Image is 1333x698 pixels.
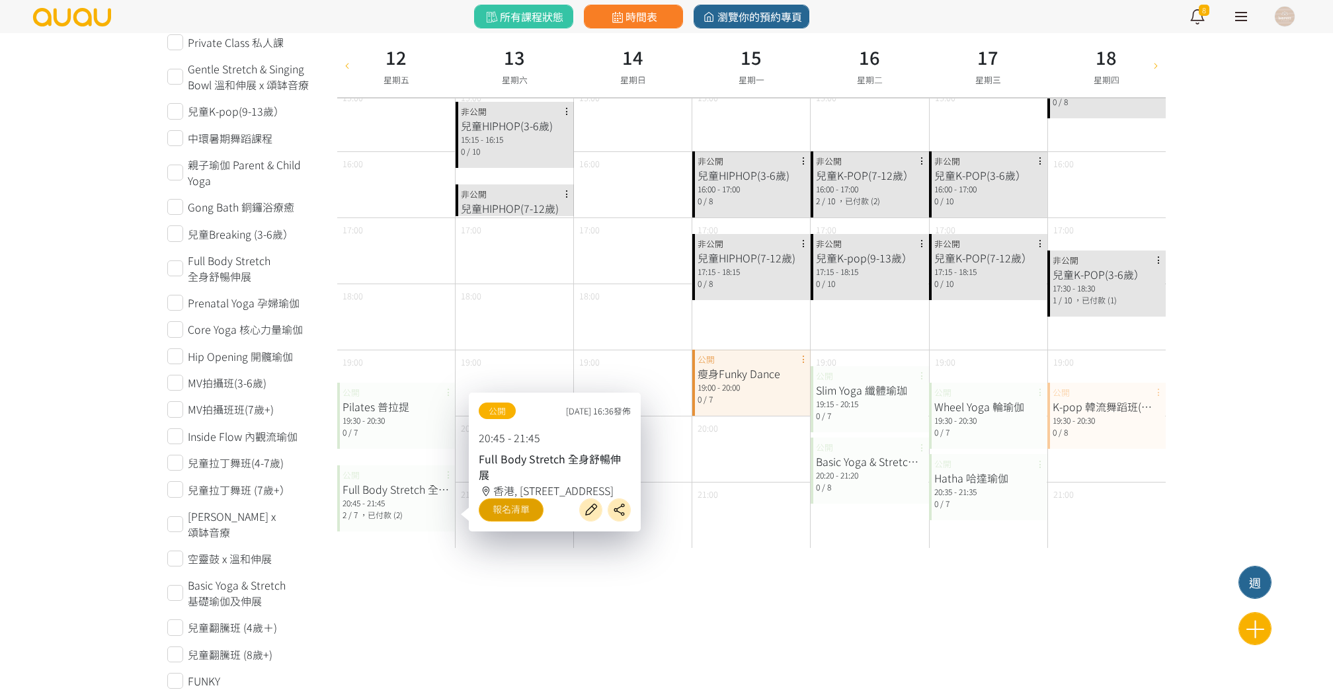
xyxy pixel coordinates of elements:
span: Prenatal Yoga 孕婦瑜伽 [188,295,300,311]
div: 19:30 - 20:30 [1053,414,1160,426]
div: 17:15 - 18:15 [934,266,1042,278]
div: 17:30 - 18:30 [1053,282,1160,294]
div: Slim Yoga 纖體瑜珈 [816,382,924,398]
div: 16:00 - 17:00 [698,183,805,195]
h3: 18 [1094,44,1119,71]
span: 星期四 [1094,73,1119,86]
h3: 13 [502,44,528,71]
span: 0 [698,195,702,206]
div: 兒童HIPHOP(7-12歲) [461,200,569,216]
div: Full Body Stretch 全身舒暢伸展 [479,451,631,483]
span: 星期日 [620,73,646,86]
span: / 10 [822,195,835,206]
h3: 15 [739,44,764,71]
div: 20:35 - 21:35 [934,486,1042,498]
span: 17:00 [935,223,955,236]
span: 星期三 [975,73,1001,86]
h3: 14 [620,44,646,71]
span: 17:00 [461,223,481,236]
a: 報名清單 [479,498,544,522]
span: 20:00 [698,422,718,434]
span: Gong Bath 銅鑼浴療癒 [188,199,294,215]
span: 星期一 [739,73,764,86]
span: / 7 [704,393,713,405]
span: / 7 [822,410,831,421]
span: / 7 [348,509,358,520]
div: 15:15 - 16:15 [461,134,569,145]
a: 時間表 [584,5,683,28]
span: / 10 [940,195,953,206]
div: 兒童HIPHOP(3-6歲) [698,167,805,183]
span: 19:00 [579,356,600,368]
span: 瀏覽你的預約專頁 [701,9,802,24]
span: 19:00 [343,356,363,368]
h3: 16 [857,44,883,71]
span: 所有課程狀態 [483,9,563,24]
div: K-pop 韓流舞蹈班(基礎) [1053,399,1160,414]
span: 兒童拉丁舞班 (7歲+） [188,482,290,498]
span: 1 [1053,294,1057,305]
span: 中環暑期舞蹈課程 [188,130,272,146]
span: 17:00 [343,223,363,236]
div: Wheel Yoga 輪瑜伽 [934,399,1042,414]
div: Full Body Stretch 全身舒暢伸展 [343,481,450,497]
div: 兒童K-POP(3-6歲） [934,167,1042,183]
img: logo.svg [32,8,112,26]
span: / 10 [1059,294,1072,305]
div: 兒童HIPHOP(7-12歲) [698,250,805,266]
div: 兒童K-POP(7-12歲） [934,250,1042,266]
div: 兒童K-pop(9-13歲） [816,250,924,266]
span: 19:00 [816,356,836,368]
span: 0 [816,278,820,289]
span: 19:00 [1053,356,1074,368]
span: 親子瑜伽 Parent & Child Yoga [188,157,317,188]
div: 17:15 - 18:15 [698,266,805,278]
span: 0 [816,481,820,492]
span: 17:00 [1053,223,1074,236]
span: 星期二 [857,73,883,86]
span: Private Class 私人課 [188,34,284,50]
span: 0 [1053,96,1057,107]
span: / 8 [1059,96,1068,107]
p: 20:45 - 21:45 [479,430,631,446]
span: 21:00 [698,488,718,500]
span: ，已付款 (2) [360,509,403,520]
span: 16:00 [579,157,600,170]
a: 所有課程狀態 [474,5,573,28]
span: 0 [934,426,938,438]
span: 公開 [479,403,516,419]
span: 19:00 [935,356,955,368]
span: 18:00 [343,290,363,302]
span: MV拍攝班班(7歲+) [188,401,274,417]
div: 香港, [STREET_ADDRESS] [479,483,631,498]
span: FUNKY [188,673,220,689]
div: Basic Yoga & Stretch 基礎瑜伽及伸展 [816,453,924,469]
span: 兒童翻騰班 (4歲＋) [188,619,277,635]
span: / 10 [822,278,835,289]
div: 17:15 - 18:15 [816,266,924,278]
div: 19:15 - 20:15 [816,398,924,410]
div: 19:30 - 20:30 [934,414,1042,426]
div: 兒童K-POP(7-12歲） [816,167,924,183]
h3: 12 [384,44,409,71]
span: [DATE] 16:36發佈 [566,405,631,417]
span: Full Body Stretch 全身舒暢伸展 [188,252,317,284]
a: 瀏覽你的預約專頁 [694,5,809,28]
span: Hip Opening 開髖瑜伽 [188,348,293,364]
div: 瘦身Funky Dance [698,366,805,381]
span: 星期五 [384,73,409,86]
div: 19:00 - 20:00 [698,381,805,393]
span: 兒童拉丁舞班(4-7歲) [188,455,284,471]
span: 21:00 [1053,488,1074,500]
div: Hatha 哈達瑜伽 [934,470,1042,486]
span: 0 [934,498,938,509]
span: / 10 [467,145,480,157]
div: 16:00 - 17:00 [816,183,924,195]
span: 星期六 [502,73,528,86]
span: Gentle Stretch & Singing Bowl 溫和伸展 x 頌缽音療 [188,61,317,93]
span: 17:00 [698,223,718,236]
div: 20:20 - 21:20 [816,469,924,481]
span: 0 [461,145,465,157]
div: 兒童HIPHOP(3-6歲) [461,118,569,134]
span: / 8 [704,195,713,206]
